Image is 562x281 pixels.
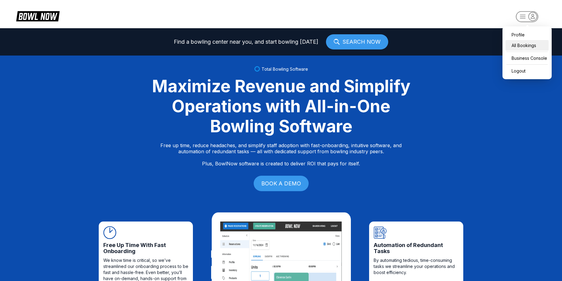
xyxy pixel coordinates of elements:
div: Maximize Revenue and Simplify Operations with All-in-One Bowling Software [144,76,418,136]
span: Find a bowling center near you, and start bowling [DATE] [174,39,318,45]
a: Profile [505,29,549,40]
span: Automation of Redundant Tasks [374,242,459,254]
a: BOOK A DEMO [254,176,309,191]
span: Total Bowling Software [262,66,308,72]
p: Free up time, reduce headaches, and simplify staff adoption with fast-onboarding, intuitive softw... [160,142,402,167]
a: SEARCH NOW [326,34,388,49]
span: Free Up Time With Fast Onboarding [103,242,188,254]
span: By automating tedious, time-consuming tasks we streamline your operations and boost efficiency. [374,257,459,276]
a: All Bookings [505,40,549,51]
button: Logout [505,66,527,76]
a: Business Console [505,53,549,63]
